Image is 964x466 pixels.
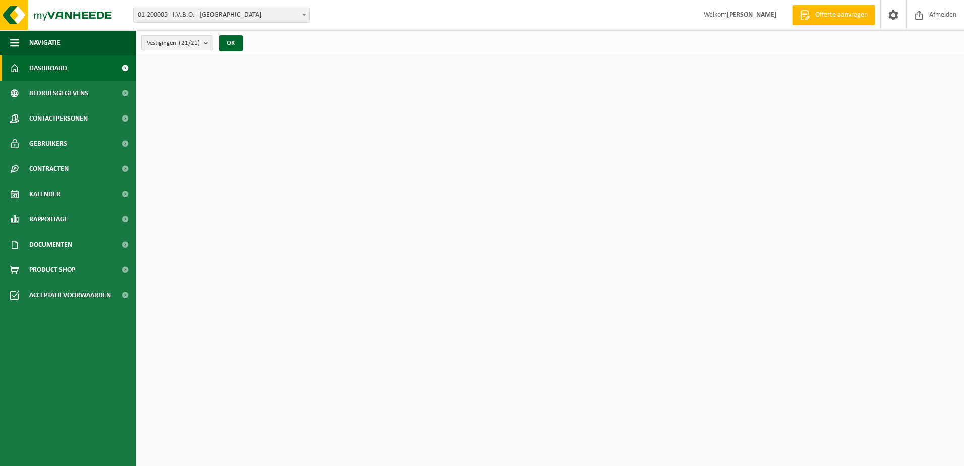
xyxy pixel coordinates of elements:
span: Offerte aanvragen [813,10,870,20]
span: Gebruikers [29,131,67,156]
span: Kalender [29,182,61,207]
count: (21/21) [179,40,200,46]
span: Acceptatievoorwaarden [29,282,111,308]
span: Product Shop [29,257,75,282]
span: Vestigingen [147,36,200,51]
span: 01-200005 - I.V.B.O. - BRUGGE [133,8,310,23]
span: Navigatie [29,30,61,55]
span: Contactpersonen [29,106,88,131]
strong: [PERSON_NAME] [727,11,777,19]
span: Documenten [29,232,72,257]
span: 01-200005 - I.V.B.O. - BRUGGE [134,8,309,22]
a: Offerte aanvragen [792,5,875,25]
span: Rapportage [29,207,68,232]
span: Bedrijfsgegevens [29,81,88,106]
span: Contracten [29,156,69,182]
span: Dashboard [29,55,67,81]
button: OK [219,35,243,51]
button: Vestigingen(21/21) [141,35,213,50]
